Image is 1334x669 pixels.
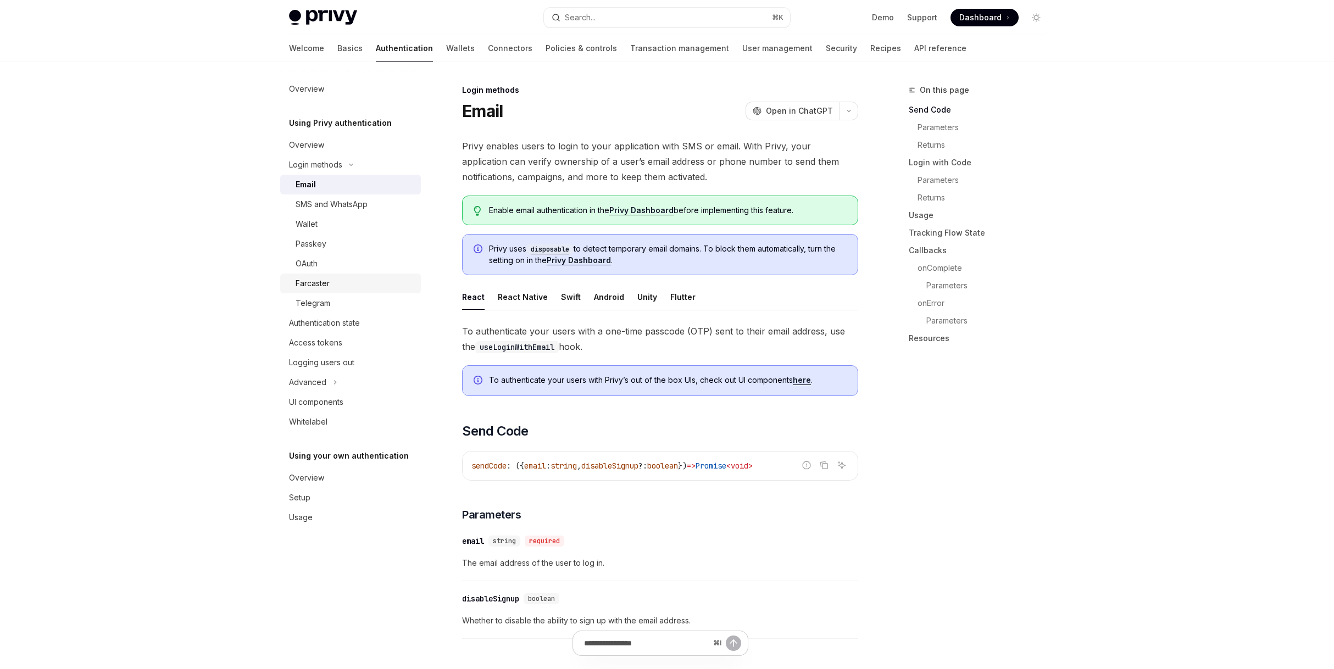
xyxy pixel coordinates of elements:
[296,198,368,211] div: SMS and WhatsApp
[577,461,581,471] span: ,
[1027,9,1045,26] button: Toggle dark mode
[687,461,696,471] span: =>
[772,13,783,22] span: ⌘ K
[525,536,564,547] div: required
[726,635,741,651] button: Send message
[471,461,507,471] span: sendCode
[462,85,858,96] div: Login methods
[289,356,354,369] div: Logging users out
[462,324,858,354] span: To authenticate your users with a one-time passcode (OTP) sent to their email address, use the hook.
[909,224,1054,242] a: Tracking Flow State
[835,458,849,472] button: Ask AI
[289,491,310,504] div: Setup
[289,138,324,152] div: Overview
[909,312,1054,330] a: Parameters
[474,206,481,216] svg: Tip
[909,119,1054,136] a: Parameters
[462,593,519,604] div: disableSignup
[462,284,485,310] div: React
[289,449,409,462] h5: Using your own authentication
[914,35,966,62] a: API reference
[909,101,1054,119] a: Send Code
[609,205,674,215] a: Privy Dashboard
[489,205,847,216] span: Enable email authentication in the before implementing this feature.
[289,471,324,484] div: Overview
[907,12,937,23] a: Support
[296,257,318,270] div: OAuth
[462,138,858,185] span: Privy enables users to login to your application with SMS or email. With Privy, your application ...
[280,254,421,274] a: OAuth
[528,594,555,603] span: boolean
[909,207,1054,224] a: Usage
[909,277,1054,294] a: Parameters
[289,415,327,428] div: Whitelabel
[337,35,363,62] a: Basics
[280,175,421,194] a: Email
[959,12,1002,23] span: Dashboard
[280,333,421,353] a: Access tokens
[462,536,484,547] div: email
[507,461,524,471] span: : ({
[526,244,574,253] a: disposable
[742,35,813,62] a: User management
[630,35,729,62] a: Transaction management
[296,218,318,231] div: Wallet
[462,507,521,522] span: Parameters
[474,376,485,387] svg: Info
[524,461,546,471] span: email
[909,330,1054,347] a: Resources
[280,488,421,508] a: Setup
[280,194,421,214] a: SMS and WhatsApp
[647,461,678,471] span: boolean
[909,171,1054,189] a: Parameters
[766,105,833,116] span: Open in ChatGPT
[289,116,392,130] h5: Using Privy authentication
[594,284,624,310] div: Android
[731,461,748,471] span: void
[446,35,475,62] a: Wallets
[376,35,433,62] a: Authentication
[462,422,529,440] span: Send Code
[280,155,421,175] button: Toggle Login methods section
[696,461,726,471] span: Promise
[489,243,847,266] span: Privy uses to detect temporary email domains. To block them automatically, turn the setting on in...
[289,316,360,330] div: Authentication state
[280,412,421,432] a: Whitelabel
[280,234,421,254] a: Passkey
[746,102,840,120] button: Open in ChatGPT
[909,259,1054,277] a: onComplete
[489,375,847,386] span: To authenticate your users with Privy’s out of the box UIs, check out UI components .
[547,255,611,265] a: Privy Dashboard
[678,461,687,471] span: })
[289,395,343,409] div: UI components
[799,458,814,472] button: Report incorrect code
[289,82,324,96] div: Overview
[280,372,421,392] button: Toggle Advanced section
[289,376,326,389] div: Advanced
[289,158,342,171] div: Login methods
[296,237,326,250] div: Passkey
[462,556,858,570] span: The email address of the user to log in.
[289,336,342,349] div: Access tokens
[280,508,421,527] a: Usage
[561,284,581,310] div: Swift
[488,35,532,62] a: Connectors
[909,154,1054,171] a: Login with Code
[462,101,503,121] h1: Email
[826,35,857,62] a: Security
[289,10,357,25] img: light logo
[289,511,313,524] div: Usage
[546,461,551,471] span: :
[493,537,516,545] span: string
[280,274,421,293] a: Farcaster
[296,178,316,191] div: Email
[280,353,421,372] a: Logging users out
[909,136,1054,154] a: Returns
[638,461,647,471] span: ?:
[909,294,1054,312] a: onError
[280,313,421,333] a: Authentication state
[581,461,638,471] span: disableSignup
[748,461,753,471] span: >
[637,284,657,310] div: Unity
[280,392,421,412] a: UI components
